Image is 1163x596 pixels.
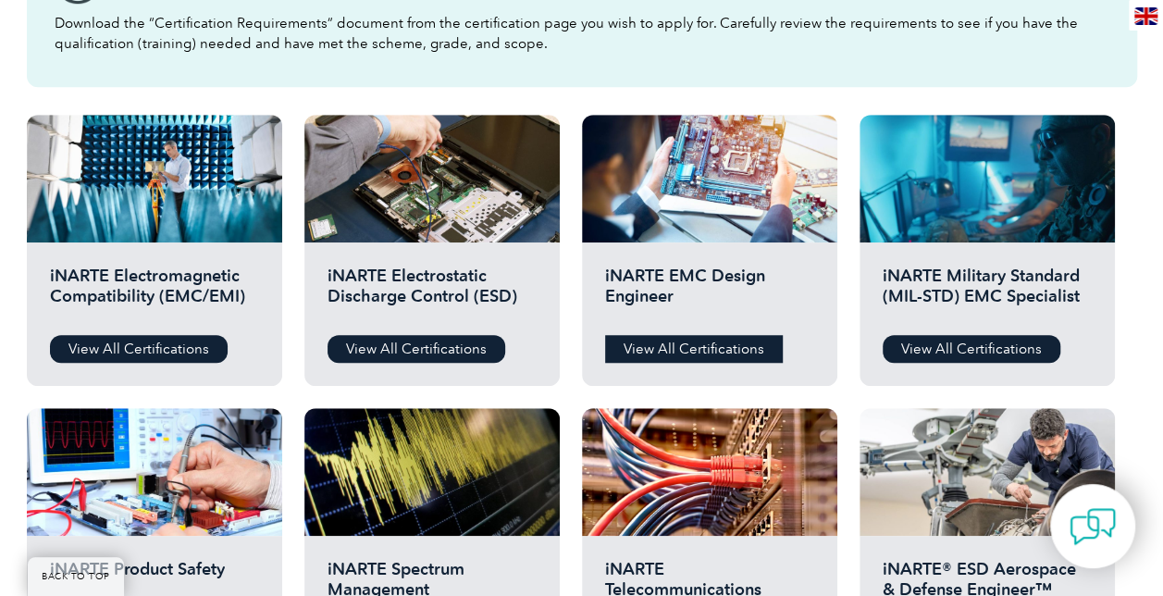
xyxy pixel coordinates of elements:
p: Download the “Certification Requirements” document from the certification page you wish to apply ... [55,13,1109,54]
a: BACK TO TOP [28,557,124,596]
h2: iNARTE Military Standard (MIL-STD) EMC Specialist [883,266,1092,321]
a: View All Certifications [328,335,505,363]
img: en [1134,7,1157,25]
a: View All Certifications [883,335,1060,363]
img: contact-chat.png [1070,503,1116,550]
h2: iNARTE Electromagnetic Compatibility (EMC/EMI) [50,266,259,321]
h2: iNARTE Electrostatic Discharge Control (ESD) [328,266,537,321]
h2: iNARTE EMC Design Engineer [605,266,814,321]
a: View All Certifications [50,335,228,363]
a: View All Certifications [605,335,783,363]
